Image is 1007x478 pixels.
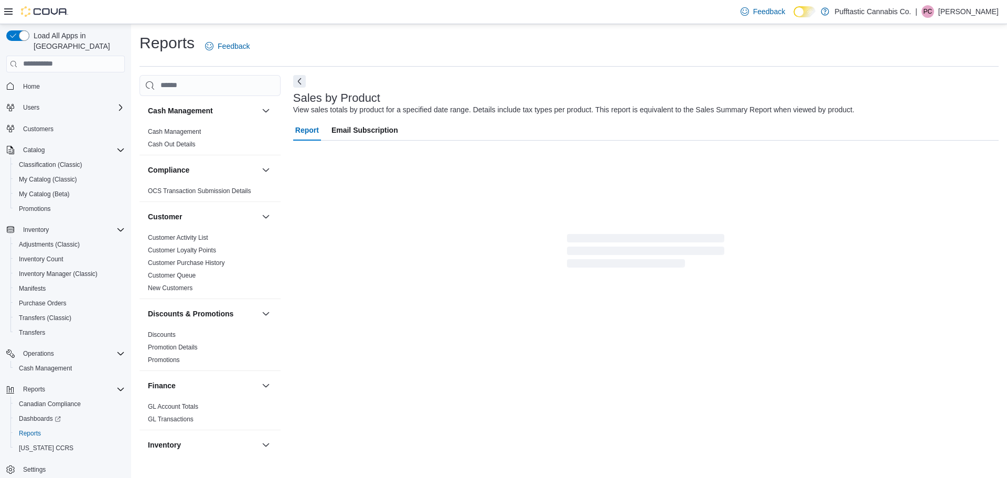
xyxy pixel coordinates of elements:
[148,403,198,410] a: GL Account Totals
[15,427,45,440] a: Reports
[15,442,125,454] span: Washington CCRS
[19,80,44,93] a: Home
[15,362,76,375] a: Cash Management
[567,236,724,270] span: Loading
[148,309,258,319] button: Discounts & Promotions
[148,415,194,423] span: GL Transactions
[148,233,208,242] span: Customer Activity List
[140,125,281,155] div: Cash Management
[148,331,176,338] a: Discounts
[15,326,125,339] span: Transfers
[10,281,129,296] button: Manifests
[19,240,80,249] span: Adjustments (Classic)
[19,400,81,408] span: Canadian Compliance
[19,429,41,438] span: Reports
[29,30,125,51] span: Load All Apps in [GEOGRAPHIC_DATA]
[19,383,125,396] span: Reports
[10,267,129,281] button: Inventory Manager (Classic)
[260,210,272,223] button: Customer
[148,165,189,175] h3: Compliance
[15,268,125,280] span: Inventory Manager (Classic)
[260,307,272,320] button: Discounts & Promotions
[19,299,67,307] span: Purchase Orders
[10,361,129,376] button: Cash Management
[148,105,258,116] button: Cash Management
[15,412,125,425] span: Dashboards
[293,92,380,104] h3: Sales by Product
[19,347,58,360] button: Operations
[23,465,46,474] span: Settings
[19,144,125,156] span: Catalog
[201,36,254,57] a: Feedback
[19,80,125,93] span: Home
[23,349,54,358] span: Operations
[148,128,201,135] a: Cash Management
[15,203,125,215] span: Promotions
[148,380,176,391] h3: Finance
[2,462,129,477] button: Settings
[15,158,87,171] a: Classification (Classic)
[21,6,68,17] img: Cova
[148,259,225,267] span: Customer Purchase History
[15,238,84,251] a: Adjustments (Classic)
[19,444,73,452] span: [US_STATE] CCRS
[148,416,194,423] a: GL Transactions
[148,380,258,391] button: Finance
[148,331,176,339] span: Discounts
[19,122,125,135] span: Customers
[140,231,281,299] div: Customer
[15,412,65,425] a: Dashboards
[148,356,180,364] a: Promotions
[148,165,258,175] button: Compliance
[148,234,208,241] a: Customer Activity List
[10,157,129,172] button: Classification (Classic)
[915,5,917,18] p: |
[148,284,192,292] a: New Customers
[19,314,71,322] span: Transfers (Classic)
[15,442,78,454] a: [US_STATE] CCRS
[140,400,281,430] div: Finance
[15,282,50,295] a: Manifests
[922,5,934,18] div: Preeya Chauhan
[15,427,125,440] span: Reports
[293,75,306,88] button: Next
[260,104,272,117] button: Cash Management
[10,441,129,455] button: [US_STATE] CCRS
[148,141,196,148] a: Cash Out Details
[2,143,129,157] button: Catalog
[19,144,49,156] button: Catalog
[295,120,319,141] span: Report
[15,173,125,186] span: My Catalog (Classic)
[148,246,216,254] span: Customer Loyalty Points
[15,188,125,200] span: My Catalog (Beta)
[148,309,233,319] h3: Discounts & Promotions
[794,6,816,17] input: Dark Mode
[23,103,39,112] span: Users
[140,185,281,201] div: Compliance
[19,415,61,423] span: Dashboards
[2,121,129,136] button: Customers
[15,238,125,251] span: Adjustments (Classic)
[140,33,195,54] h1: Reports
[19,364,72,373] span: Cash Management
[260,379,272,392] button: Finance
[15,253,68,265] a: Inventory Count
[15,398,125,410] span: Canadian Compliance
[15,297,125,310] span: Purchase Orders
[15,362,125,375] span: Cash Management
[834,5,911,18] p: Pufftastic Cannabis Co.
[19,383,49,396] button: Reports
[23,82,40,91] span: Home
[15,268,102,280] a: Inventory Manager (Classic)
[218,41,250,51] span: Feedback
[15,158,125,171] span: Classification (Classic)
[2,100,129,115] button: Users
[19,347,125,360] span: Operations
[753,6,785,17] span: Feedback
[15,282,125,295] span: Manifests
[148,187,251,195] a: OCS Transaction Submission Details
[10,426,129,441] button: Reports
[148,271,196,280] span: Customer Queue
[10,237,129,252] button: Adjustments (Classic)
[10,397,129,411] button: Canadian Compliance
